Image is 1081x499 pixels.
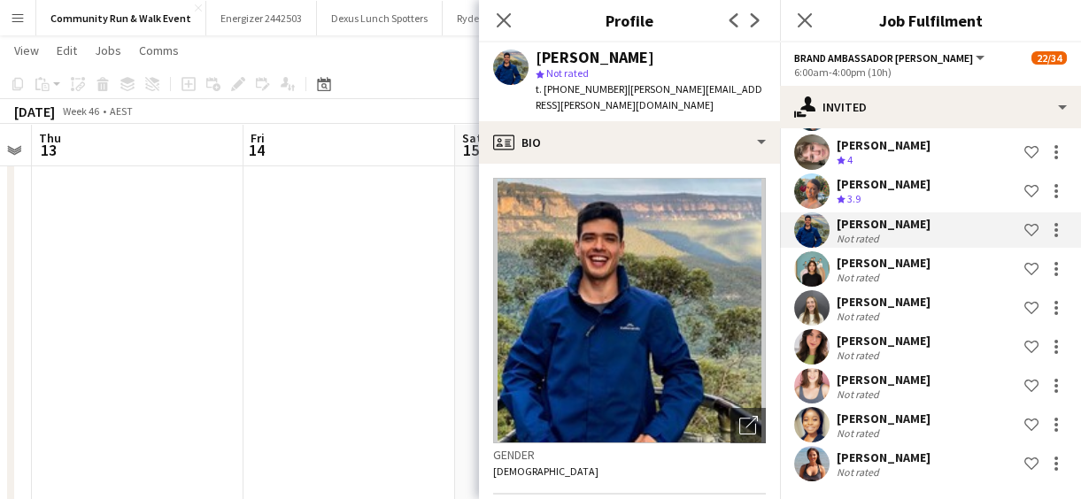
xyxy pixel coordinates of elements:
img: Crew avatar or photo [493,178,766,443]
span: | [PERSON_NAME][EMAIL_ADDRESS][PERSON_NAME][DOMAIN_NAME] [536,82,762,111]
div: [PERSON_NAME] [837,333,930,349]
span: 13 [36,140,61,160]
span: 14 [248,140,265,160]
div: 6:00am-4:00pm (10h) [794,65,1067,79]
div: AEST [110,104,133,118]
div: Not rated [837,232,883,245]
span: Sat [462,130,482,146]
div: Not rated [837,271,883,284]
div: Not rated [837,310,883,323]
div: Invited [780,86,1081,128]
button: Ryde QLD 3122516 [443,1,555,35]
div: [DATE] [14,103,55,120]
div: Not rated [837,349,883,362]
div: [PERSON_NAME] [837,411,930,426]
a: Jobs [88,39,128,62]
div: Bio [479,121,780,164]
div: [PERSON_NAME] [837,216,930,232]
div: [PERSON_NAME] [837,176,930,192]
span: Thu [39,130,61,146]
div: [PERSON_NAME] [837,255,930,271]
div: [PERSON_NAME] [837,294,930,310]
div: Not rated [837,465,883,479]
h3: Gender [493,447,766,463]
span: 4 [847,153,853,166]
span: 22/34 [1031,51,1067,65]
div: [PERSON_NAME] [837,372,930,388]
div: [PERSON_NAME] [536,50,654,65]
span: [DEMOGRAPHIC_DATA] [493,464,598,478]
span: 15 [459,140,482,160]
span: Comms [139,42,179,58]
a: Comms [132,39,186,62]
button: Community Run & Walk Event [36,1,206,35]
div: Not rated [837,388,883,401]
span: Fri [251,130,265,146]
button: Dexus Lunch Spotters [317,1,443,35]
span: t. [PHONE_NUMBER] [536,82,628,96]
div: [PERSON_NAME] [837,449,930,465]
span: View [14,42,39,58]
h3: Profile [479,9,780,32]
div: [PERSON_NAME] [837,137,930,153]
h3: Job Fulfilment [780,9,1081,32]
span: Week 46 [58,104,103,118]
a: View [7,39,46,62]
span: 3.9 [847,192,861,205]
div: Not rated [837,426,883,440]
a: Edit [50,39,84,62]
span: Not rated [546,66,589,80]
span: Edit [57,42,77,58]
div: Open photos pop-in [730,408,766,443]
button: Brand Ambassador [PERSON_NAME] [794,51,987,65]
span: Brand Ambassador Sun [794,51,973,65]
button: Energizer 2442503 [206,1,317,35]
span: Jobs [95,42,121,58]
